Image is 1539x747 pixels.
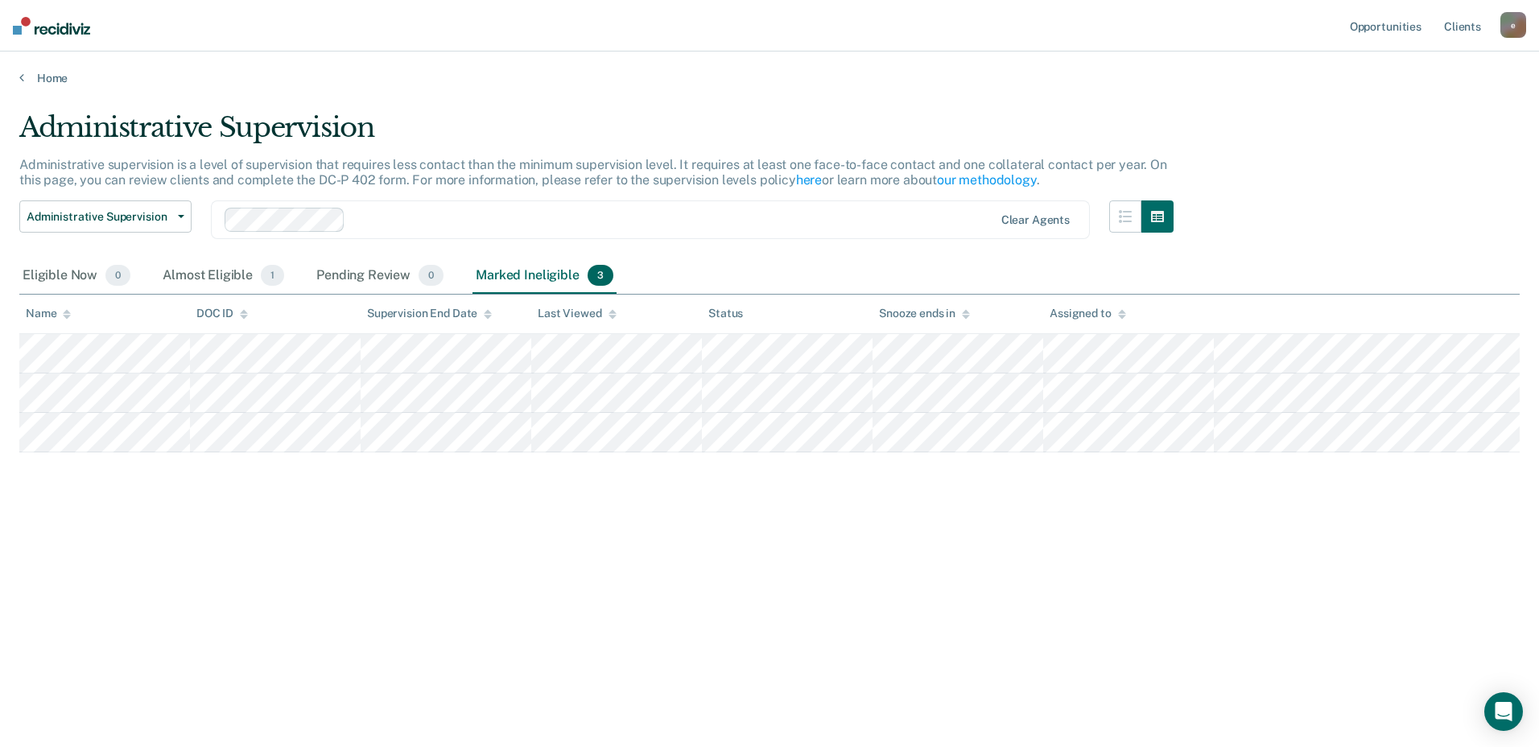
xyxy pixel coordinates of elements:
[26,307,71,320] div: Name
[879,307,970,320] div: Snooze ends in
[19,111,1174,157] div: Administrative Supervision
[708,307,743,320] div: Status
[419,265,444,286] span: 0
[19,200,192,233] button: Administrative Supervision
[196,307,248,320] div: DOC ID
[1500,12,1526,38] button: e
[1050,307,1125,320] div: Assigned to
[261,265,284,286] span: 1
[313,258,447,294] div: Pending Review0
[19,157,1167,188] p: Administrative supervision is a level of supervision that requires less contact than the minimum ...
[105,265,130,286] span: 0
[13,17,90,35] img: Recidiviz
[796,172,822,188] a: here
[19,258,134,294] div: Eligible Now0
[588,265,613,286] span: 3
[1001,213,1070,227] div: Clear agents
[27,210,171,224] span: Administrative Supervision
[367,307,492,320] div: Supervision End Date
[159,258,287,294] div: Almost Eligible1
[1484,692,1523,731] div: Open Intercom Messenger
[19,71,1520,85] a: Home
[472,258,617,294] div: Marked Ineligible3
[937,172,1037,188] a: our methodology
[538,307,616,320] div: Last Viewed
